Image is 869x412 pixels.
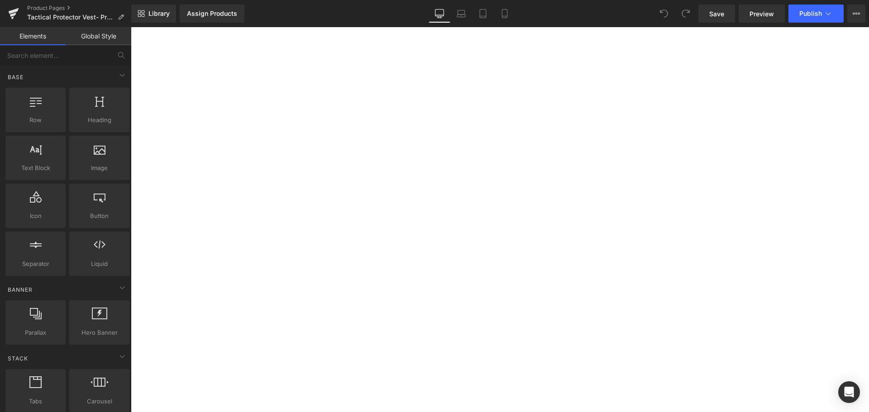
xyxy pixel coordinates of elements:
span: Publish [799,10,822,17]
span: Preview [750,9,774,19]
a: Desktop [429,5,450,23]
div: Assign Products [187,10,237,17]
span: Separator [8,259,63,269]
a: Laptop [450,5,472,23]
a: Mobile [494,5,516,23]
span: Hero Banner [72,328,127,337]
a: New Library [131,5,176,23]
button: Publish [788,5,844,23]
span: Stack [7,354,29,363]
span: Heading [72,115,127,125]
span: Icon [8,211,63,221]
span: Library [148,9,170,18]
span: Tabs [8,397,63,406]
span: Save [709,9,724,19]
span: Carousel [72,397,127,406]
span: Banner [7,285,33,294]
span: Text Block [8,163,63,173]
a: Product Pages [27,5,131,12]
button: Undo [655,5,673,23]
span: Tactical Protector Vest- Product Page [27,14,114,21]
button: More [847,5,865,23]
button: Redo [677,5,695,23]
span: Row [8,115,63,125]
span: Liquid [72,259,127,269]
a: Global Style [66,27,131,45]
div: Open Intercom Messenger [838,381,860,403]
a: Preview [739,5,785,23]
span: Button [72,211,127,221]
span: Image [72,163,127,173]
span: Parallax [8,328,63,337]
a: Tablet [472,5,494,23]
span: Base [7,73,24,81]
